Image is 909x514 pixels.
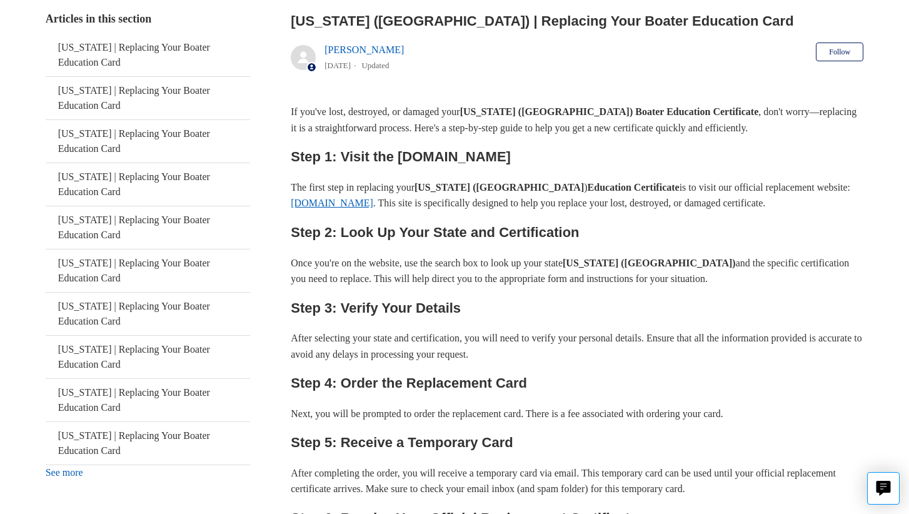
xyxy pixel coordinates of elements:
[291,297,863,319] h2: Step 3: Verify Your Details
[460,106,759,117] strong: [US_STATE] ([GEOGRAPHIC_DATA]) Boater Education Certificate
[291,221,863,243] h2: Step 2: Look Up Your State and Certification
[46,249,250,292] a: [US_STATE] | Replacing Your Boater Education Card
[46,379,250,421] a: [US_STATE] | Replacing Your Boater Education Card
[291,372,863,394] h2: Step 4: Order the Replacement Card
[46,336,250,378] a: [US_STATE] | Replacing Your Boater Education Card
[291,146,863,168] h2: Step 1: Visit the [DOMAIN_NAME]
[46,206,250,249] a: [US_STATE] | Replacing Your Boater Education Card
[46,422,250,465] a: [US_STATE] | Replacing Your Boater Education Card
[291,431,863,453] h2: Step 5: Receive a Temporary Card
[291,179,863,211] p: The first step in replacing your ) is to visit our official replacement website: . This site is s...
[291,11,863,31] h2: District of Columbia (DC) | Replacing Your Boater Education Card
[816,43,863,61] button: Follow Article
[361,61,389,70] li: Updated
[414,182,584,193] strong: [US_STATE] ([GEOGRAPHIC_DATA]
[291,255,863,287] p: Once you're on the website, use the search box to look up your state and the specific certificati...
[46,120,250,163] a: [US_STATE] | Replacing Your Boater Education Card
[291,104,863,136] p: If you've lost, destroyed, or damaged your , don't worry—replacing it is a straightforward proces...
[588,182,680,193] strong: Education Certificate
[46,34,250,76] a: [US_STATE] | Replacing Your Boater Education Card
[46,163,250,206] a: [US_STATE] | Replacing Your Boater Education Card
[291,406,863,422] p: Next, you will be prompted to order the replacement card. There is a fee associated with ordering...
[324,61,351,70] time: 05/22/2024, 10:39
[46,13,151,25] span: Articles in this section
[46,293,250,335] a: [US_STATE] | Replacing Your Boater Education Card
[46,77,250,119] a: [US_STATE] | Replacing Your Boater Education Card
[563,258,736,268] strong: [US_STATE] ([GEOGRAPHIC_DATA])
[291,465,863,497] p: After completing the order, you will receive a temporary card via email. This temporary card can ...
[867,472,900,505] button: Live chat
[291,330,863,362] p: After selecting your state and certification, you will need to verify your personal details. Ensu...
[291,198,373,208] a: [DOMAIN_NAME]
[46,467,83,478] a: See more
[324,44,404,55] a: [PERSON_NAME]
